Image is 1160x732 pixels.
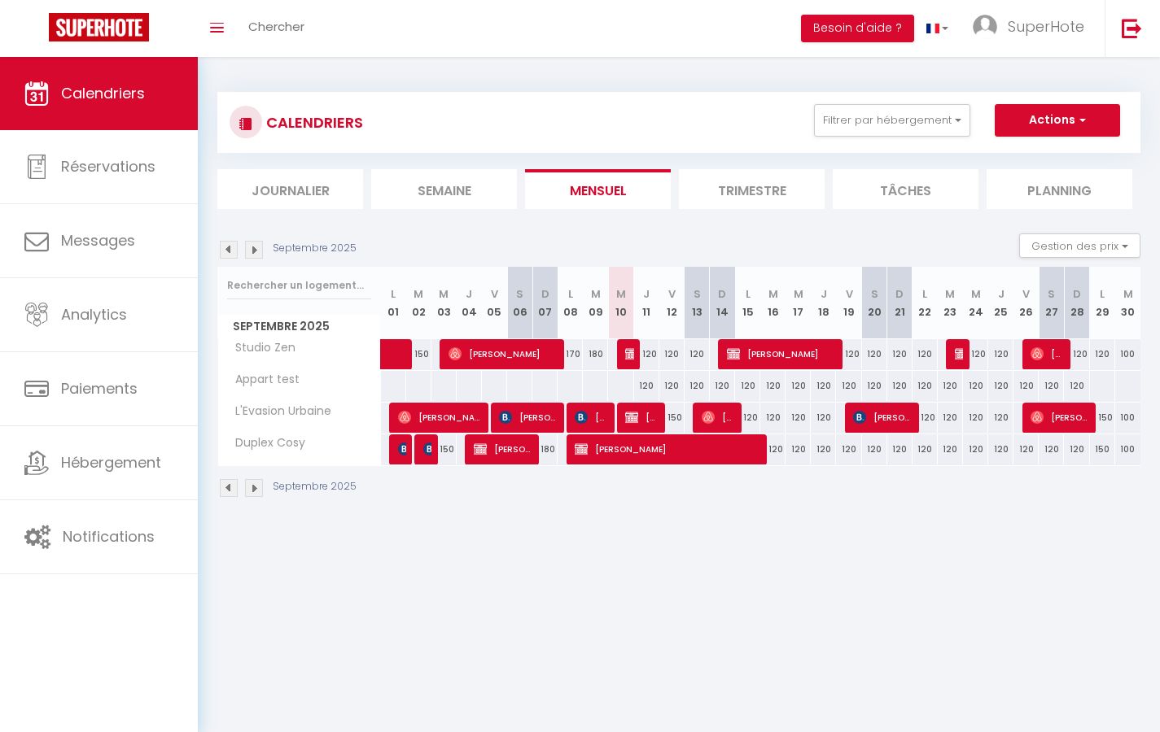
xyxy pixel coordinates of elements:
button: Ouvrir le widget de chat LiveChat [13,7,62,55]
li: Planning [987,169,1132,209]
span: Calendriers [61,83,145,103]
div: 120 [862,339,887,369]
div: 120 [862,371,887,401]
div: 120 [862,434,887,464]
th: 07 [532,267,558,339]
div: 120 [938,434,963,464]
div: 120 [988,339,1013,369]
span: [PERSON_NAME] [625,338,633,369]
span: Studio Zen [221,339,300,357]
div: 120 [634,371,659,401]
th: 13 [685,267,710,339]
th: 10 [608,267,633,339]
li: Trimestre [679,169,825,209]
th: 28 [1064,267,1089,339]
th: 18 [811,267,836,339]
div: 120 [913,403,938,433]
span: Paiements [61,378,138,399]
div: 120 [1039,371,1064,401]
img: Super Booking [49,13,149,41]
abbr: J [998,286,1005,302]
li: Journalier [217,169,363,209]
div: 120 [685,339,710,369]
button: Actions [995,104,1120,137]
span: [PERSON_NAME] [499,402,558,433]
span: [PERSON_NAME] [575,402,608,433]
span: [PERSON_NAME] [1031,402,1089,433]
span: [PERSON_NAME] [449,338,558,369]
div: 120 [659,371,685,401]
div: 120 [811,403,836,433]
p: Septembre 2025 [273,479,357,495]
th: 27 [1039,267,1064,339]
div: 120 [913,371,938,401]
span: [PERSON_NAME] [727,338,836,369]
div: 120 [659,339,685,369]
div: 120 [634,339,659,369]
div: 120 [811,371,836,401]
abbr: V [668,286,676,302]
div: 100 [1115,434,1140,464]
span: [PERSON_NAME] [955,338,963,369]
span: [PERSON_NAME] [853,402,912,433]
div: 120 [887,371,913,401]
span: [PERSON_NAME] [575,434,759,464]
abbr: D [541,286,549,302]
th: 03 [431,267,457,339]
abbr: J [643,286,650,302]
div: 120 [735,371,760,401]
div: 150 [1090,403,1115,433]
abbr: V [846,286,853,302]
span: Réservations [61,156,155,176]
abbr: M [439,286,449,302]
div: 120 [963,339,988,369]
span: [PERSON_NAME] [625,402,659,433]
th: 16 [760,267,786,339]
div: 120 [786,371,811,401]
div: 180 [532,434,558,464]
li: Semaine [371,169,517,209]
th: 30 [1115,267,1140,339]
abbr: J [821,286,827,302]
div: 120 [786,403,811,433]
img: ... [973,15,997,39]
abbr: D [895,286,904,302]
th: 23 [938,267,963,339]
abbr: S [516,286,523,302]
abbr: M [794,286,803,302]
span: Analytics [61,304,127,325]
div: 120 [710,371,735,401]
div: 100 [1115,403,1140,433]
abbr: S [871,286,878,302]
span: Duplex Cosy [221,434,309,452]
div: 120 [760,371,786,401]
div: 120 [913,434,938,464]
span: [PERSON_NAME] [398,402,482,433]
abbr: M [591,286,601,302]
button: Gestion des prix [1019,233,1140,258]
div: 120 [836,371,861,401]
div: 120 [988,434,1013,464]
div: 120 [760,434,786,464]
th: 08 [558,267,583,339]
abbr: S [694,286,701,302]
abbr: V [1022,286,1030,302]
li: Tâches [833,169,978,209]
abbr: L [391,286,396,302]
div: 100 [1115,339,1140,369]
abbr: V [491,286,498,302]
span: Hébergement [61,452,161,473]
img: logout [1122,18,1142,38]
span: Patureau Léa [398,434,406,464]
span: Notifications [63,526,155,547]
button: Filtrer par hébergement [814,104,970,137]
abbr: L [1100,286,1105,302]
div: 120 [1064,434,1089,464]
div: 120 [887,434,913,464]
div: 120 [811,434,836,464]
div: 120 [1064,371,1089,401]
div: 120 [938,371,963,401]
div: 150 [1090,434,1115,464]
p: Septembre 2025 [273,241,357,256]
abbr: L [746,286,751,302]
